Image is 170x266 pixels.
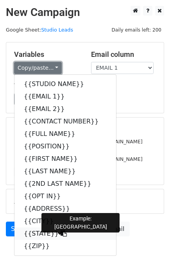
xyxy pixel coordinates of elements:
[14,227,116,240] a: {{STATE}}
[14,215,116,227] a: {{CITY}}
[109,26,164,34] span: Daily emails left: 200
[6,6,164,19] h2: New Campaign
[14,203,116,215] a: {{ADDRESS}}
[14,50,79,59] h5: Variables
[14,78,116,90] a: {{STUDIO NAME}}
[14,62,62,74] a: Copy/paste...
[14,240,116,252] a: {{ZIP}}
[14,103,116,115] a: {{EMAIL 2}}
[14,140,116,153] a: {{POSITION}}
[14,139,143,144] small: [EMAIL_ADDRESS][PERSON_NAME][DOMAIN_NAME]
[14,190,116,203] a: {{OPT IN}}
[41,27,73,33] a: Studio Leads
[109,27,164,33] a: Daily emails left: 200
[14,165,116,178] a: {{LAST NAME}}
[14,90,116,103] a: {{EMAIL 1}}
[41,213,120,233] div: Example: [GEOGRAPHIC_DATA]
[14,128,116,140] a: {{FULL NAME}}
[6,222,32,236] a: Send
[14,178,116,190] a: {{2ND LAST NAME}}
[91,50,156,59] h5: Email column
[14,156,143,162] small: [PERSON_NAME][EMAIL_ADDRESS][DOMAIN_NAME]
[6,27,73,33] small: Google Sheet:
[14,115,116,128] a: {{CONTACT NUMBER}}
[131,229,170,266] iframe: Chat Widget
[14,153,116,165] a: {{FIRST NAME}}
